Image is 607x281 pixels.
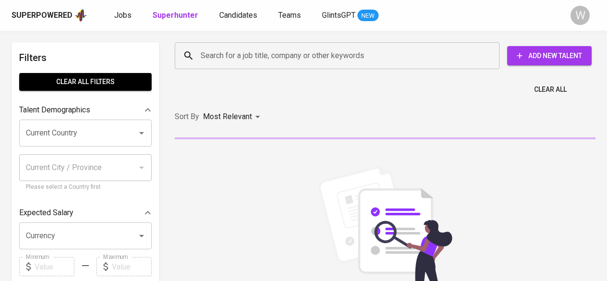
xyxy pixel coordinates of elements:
div: Most Relevant [203,108,263,126]
div: Talent Demographics [19,100,152,120]
button: Open [135,126,148,140]
span: Clear All [534,84,567,96]
p: Expected Salary [19,207,73,219]
h6: Filters [19,50,152,65]
a: Teams [278,10,303,22]
input: Value [112,257,152,276]
div: W [571,6,590,25]
b: Superhunter [153,11,198,20]
button: Open [135,229,148,243]
p: Please select a Country first [26,183,145,192]
p: Most Relevant [203,111,252,122]
span: GlintsGPT [322,11,356,20]
button: Clear All [530,81,571,98]
img: app logo [74,8,87,23]
p: Talent Demographics [19,104,90,116]
span: Teams [278,11,301,20]
a: GlintsGPT NEW [322,10,379,22]
span: Clear All filters [27,76,144,88]
input: Value [35,257,74,276]
span: Candidates [219,11,257,20]
span: Add New Talent [515,50,584,62]
div: Superpowered [12,10,72,21]
div: Expected Salary [19,203,152,222]
a: Superhunter [153,10,200,22]
button: Add New Talent [507,46,592,65]
button: Clear All filters [19,73,152,91]
span: Jobs [114,11,131,20]
a: Candidates [219,10,259,22]
span: NEW [357,11,379,21]
a: Jobs [114,10,133,22]
p: Sort By [175,111,199,122]
a: Superpoweredapp logo [12,8,87,23]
